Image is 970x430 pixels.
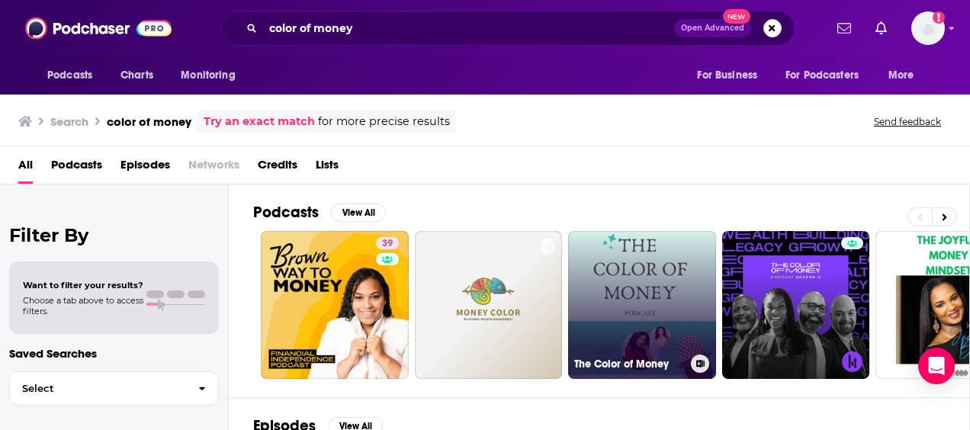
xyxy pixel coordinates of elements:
a: Show notifications dropdown [831,15,857,41]
a: All [18,152,33,184]
button: Open AdvancedNew [674,19,751,37]
p: Saved Searches [9,346,219,361]
span: More [888,65,914,86]
a: Charts [111,61,162,90]
a: 39 [376,237,399,249]
button: Select [9,371,219,406]
a: Podcasts [51,152,102,184]
span: For Podcasters [785,65,859,86]
h3: color of money [107,114,191,129]
span: New [723,9,750,24]
img: User Profile [911,11,945,45]
span: Podcasts [47,65,92,86]
span: Want to filter your results? [23,280,143,290]
button: View All [331,204,386,222]
span: Monitoring [181,65,235,86]
a: 39 [261,231,409,379]
a: Show notifications dropdown [869,15,893,41]
a: Credits [258,152,297,184]
img: Podchaser - Follow, Share and Rate Podcasts [25,14,172,43]
a: Try an exact match [204,113,315,130]
button: open menu [37,61,112,90]
h2: Filter By [9,224,219,246]
span: Networks [188,152,239,184]
input: Search podcasts, credits, & more... [263,16,674,40]
span: 39 [382,236,393,252]
a: The Color of Money [568,231,716,379]
h3: The Color of Money [574,358,685,371]
span: Logged in as HavasFormulab2b [911,11,945,45]
span: Open Advanced [681,24,744,32]
h3: Search [50,114,88,129]
span: for more precise results [318,113,450,130]
div: Open Intercom Messenger [918,348,955,384]
span: Charts [120,65,153,86]
a: PodcastsView All [253,203,386,222]
span: Select [10,383,186,393]
button: open menu [170,61,255,90]
a: Lists [316,152,339,184]
button: Send feedback [869,115,946,128]
span: For Business [697,65,757,86]
svg: Add a profile image [933,11,945,24]
button: Show profile menu [911,11,945,45]
button: open menu [878,61,933,90]
div: Search podcasts, credits, & more... [221,11,795,46]
a: Episodes [120,152,170,184]
button: open menu [776,61,881,90]
h2: Podcasts [253,203,319,222]
span: Choose a tab above to access filters. [23,295,143,316]
button: open menu [686,61,776,90]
